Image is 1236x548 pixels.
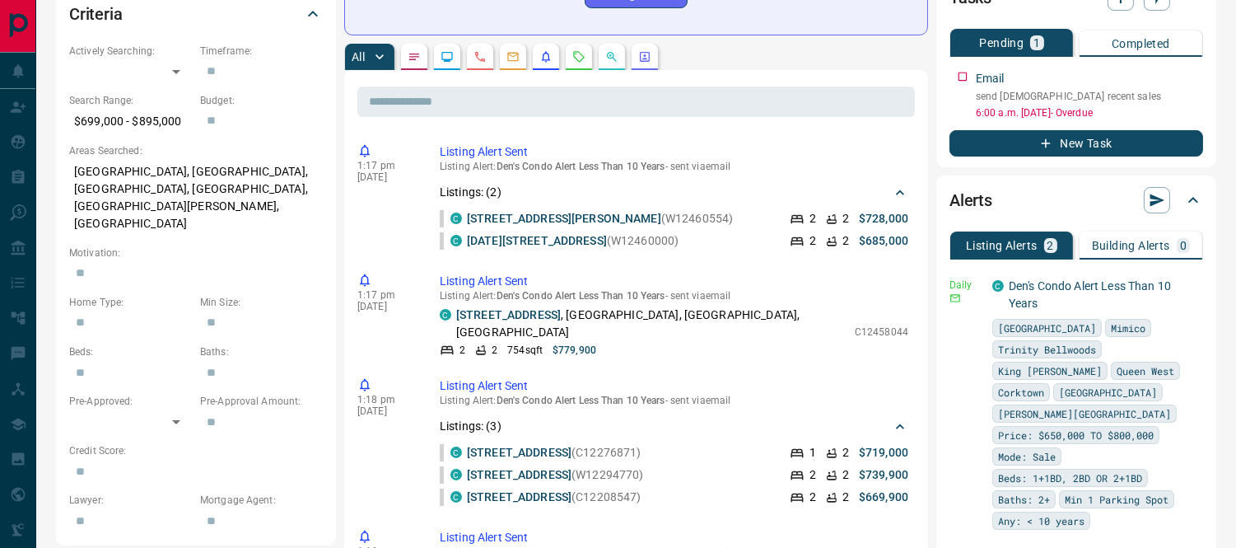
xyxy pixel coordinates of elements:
[539,50,553,63] svg: Listing Alerts
[69,344,192,359] p: Beds:
[467,210,733,227] p: (W12460554)
[467,489,641,506] p: (C12208547)
[69,108,192,135] p: $699,000 - $895,000
[357,405,415,417] p: [DATE]
[1111,320,1145,336] span: Mimico
[440,309,451,321] div: condos.ca
[998,341,1096,358] span: Trinity Bellwoods
[859,210,908,227] p: $728,000
[467,212,661,225] a: [STREET_ADDRESS][PERSON_NAME]
[200,44,323,59] p: Timeframe:
[69,246,323,260] p: Motivation:
[450,469,462,480] div: condos.ca
[357,160,415,171] p: 1:17 pm
[949,130,1203,157] button: New Task
[1180,240,1187,251] p: 0
[357,394,415,405] p: 1:18 pm
[497,161,665,172] span: Den's Condo Alert Less Than 10 Years
[809,489,816,506] p: 2
[467,446,571,459] a: [STREET_ADDRESS]
[992,280,1004,292] div: condos.ca
[976,105,1203,120] p: 6:00 a.m. [DATE] - Overdue
[605,50,618,63] svg: Opportunities
[450,235,462,246] div: condos.ca
[507,343,543,358] p: 754 sqft
[440,143,908,161] p: Listing Alert Sent
[440,418,501,435] p: Listings: ( 3 )
[69,143,323,158] p: Areas Searched:
[440,395,908,406] p: Listing Alert : - sent via email
[976,70,1005,87] p: Email
[441,50,454,63] svg: Lead Browsing Activity
[440,161,908,172] p: Listing Alert : - sent via email
[492,343,497,358] p: 2
[467,234,607,247] a: [DATE][STREET_ADDRESS]
[842,444,849,461] p: 2
[467,466,644,484] p: (W12294770)
[998,427,1154,443] span: Price: $650,000 TO $800,000
[855,325,908,340] p: C12458044
[200,295,323,310] p: Min Size:
[200,93,323,108] p: Budget:
[456,308,561,321] a: [STREET_ADDRESS]
[200,493,323,508] p: Mortgage Agent:
[859,466,908,484] p: $739,900
[440,273,908,290] p: Listing Alert Sent
[408,50,421,63] svg: Notes
[200,344,323,359] p: Baths:
[809,444,816,461] p: 1
[976,89,1203,104] p: send [DEMOGRAPHIC_DATA] recent sales
[467,468,571,481] a: [STREET_ADDRESS]
[1033,37,1040,49] p: 1
[1092,240,1170,251] p: Building Alerts
[69,443,323,458] p: Credit Score:
[949,278,982,293] p: Daily
[1065,491,1168,508] span: Min 1 Parking Spot
[998,384,1044,400] span: Corktown
[809,210,816,227] p: 2
[440,184,501,201] p: Listings: ( 2 )
[1059,384,1157,400] span: [GEOGRAPHIC_DATA]
[949,187,992,213] h2: Alerts
[859,232,908,250] p: $685,000
[949,293,961,304] svg: Email
[979,37,1024,49] p: Pending
[450,491,462,503] div: condos.ca
[859,489,908,506] p: $669,900
[440,377,908,395] p: Listing Alert Sent
[998,448,1056,465] span: Mode: Sale
[352,51,365,63] p: All
[456,307,847,341] p: , [GEOGRAPHIC_DATA], [GEOGRAPHIC_DATA], [GEOGRAPHIC_DATA]
[1009,279,1171,310] a: Den's Condo Alert Less Than 10 Years
[638,50,651,63] svg: Agent Actions
[69,1,123,27] h2: Criteria
[69,93,192,108] p: Search Range:
[998,513,1084,529] span: Any: < 10 years
[998,491,1050,508] span: Baths: 2+
[467,490,571,504] a: [STREET_ADDRESS]
[809,232,816,250] p: 2
[357,289,415,301] p: 1:17 pm
[859,444,908,461] p: $719,000
[467,232,679,250] p: (W12460000)
[553,343,596,358] p: $779,900
[998,363,1102,379] span: King [PERSON_NAME]
[473,50,487,63] svg: Calls
[842,232,849,250] p: 2
[69,394,192,409] p: Pre-Approved:
[949,180,1203,220] div: Alerts
[467,444,641,461] p: (C12276871)
[450,447,462,458] div: condos.ca
[497,395,665,406] span: Den's Condo Alert Less Than 10 Years
[357,301,415,312] p: [DATE]
[69,493,192,508] p: Lawyer:
[440,529,908,546] p: Listing Alert Sent
[809,466,816,484] p: 2
[69,158,323,237] p: [GEOGRAPHIC_DATA], [GEOGRAPHIC_DATA], [GEOGRAPHIC_DATA], [GEOGRAPHIC_DATA], [GEOGRAPHIC_DATA][PER...
[357,171,415,183] p: [DATE]
[842,489,849,506] p: 2
[200,394,323,409] p: Pre-Approval Amount:
[69,295,192,310] p: Home Type:
[497,290,665,302] span: Den's Condo Alert Less Than 10 Years
[572,50,585,63] svg: Requests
